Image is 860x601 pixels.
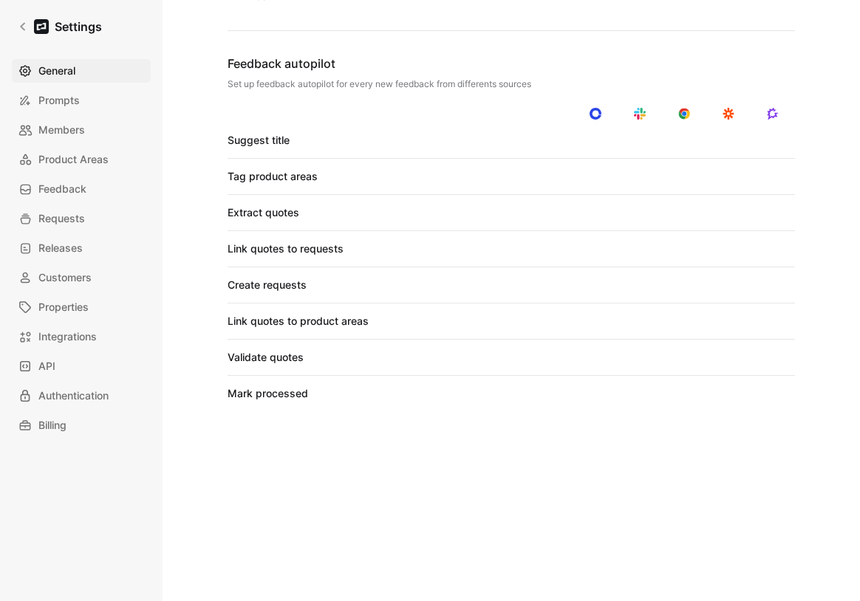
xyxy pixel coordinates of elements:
[12,295,151,319] a: Properties
[38,180,86,198] span: Feedback
[12,354,151,378] a: API
[228,78,795,90] div: Set up feedback autopilot for every new feedback from differents sources
[38,92,80,109] span: Prompts
[228,55,795,72] div: Feedback autopilot
[12,118,151,142] a: Members
[38,387,109,405] span: Authentication
[38,121,85,139] span: Members
[38,62,75,80] span: General
[228,131,290,149] div: Suggest title
[228,240,344,258] div: Link quotes to requests
[12,413,151,437] a: Billing
[12,384,151,408] a: Authentication
[38,269,92,286] span: Customers
[38,151,109,168] span: Product Areas
[38,357,55,375] span: API
[12,266,151,289] a: Customers
[38,416,66,434] span: Billing
[228,348,304,366] div: Validate quotes
[38,298,89,316] span: Properties
[228,204,299,221] div: Extract quotes
[12,59,151,83] a: General
[228,312,369,330] div: Link quotes to product areas
[12,148,151,171] a: Product Areas
[228,385,308,402] div: Mark processed
[12,177,151,201] a: Feedback
[228,168,318,185] div: Tag product areas
[38,328,97,346] span: Integrations
[228,276,307,294] div: Create requests
[12,12,108,41] a: Settings
[55,18,102,35] h1: Settings
[38,239,83,257] span: Releases
[12,236,151,260] a: Releases
[12,207,151,230] a: Requests
[38,210,85,227] span: Requests
[12,89,151,112] a: Prompts
[12,325,151,348] a: Integrations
